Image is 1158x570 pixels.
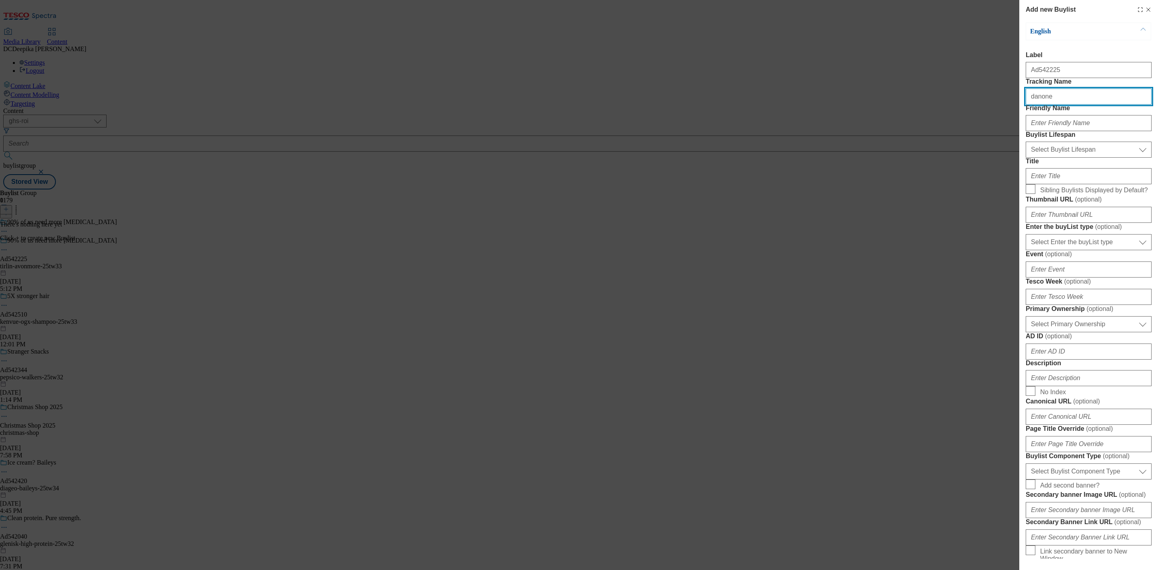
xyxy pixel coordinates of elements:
[1095,223,1122,230] span: ( optional )
[1045,333,1072,340] span: ( optional )
[1026,529,1152,545] input: Enter Secondary Banner Link URL
[1073,398,1100,405] span: ( optional )
[1026,195,1152,204] label: Thumbnail URL
[1026,62,1152,78] input: Enter Label
[1026,502,1152,518] input: Enter Secondary banner Image URL
[1026,425,1152,433] label: Page Title Override
[1026,115,1152,131] input: Enter Friendly Name
[1026,88,1152,105] input: Enter Tracking Name
[1114,519,1141,525] span: ( optional )
[1026,360,1152,367] label: Description
[1026,168,1152,184] input: Enter Title
[1026,370,1152,386] input: Enter Description
[1064,278,1091,285] span: ( optional )
[1026,332,1152,340] label: AD ID
[1026,131,1152,138] label: Buylist Lifespan
[1030,27,1115,35] p: English
[1026,436,1152,452] input: Enter Page Title Override
[1026,250,1152,258] label: Event
[1026,105,1152,112] label: Friendly Name
[1086,305,1113,312] span: ( optional )
[1026,278,1152,286] label: Tesco Week
[1026,518,1152,526] label: Secondary Banner Link URL
[1026,5,1076,14] h4: Add new Buylist
[1045,251,1072,257] span: ( optional )
[1086,425,1113,432] span: ( optional )
[1026,158,1152,165] label: Title
[1040,187,1148,194] span: Sibling Buylists Displayed by Default?
[1040,482,1100,489] span: Add second banner?
[1026,491,1152,499] label: Secondary banner Image URL
[1026,344,1152,360] input: Enter AD ID
[1026,51,1152,59] label: Label
[1026,397,1152,405] label: Canonical URL
[1026,223,1152,231] label: Enter the buyList type
[1026,78,1152,85] label: Tracking Name
[1026,289,1152,305] input: Enter Tesco Week
[1026,207,1152,223] input: Enter Thumbnail URL
[1103,453,1130,459] span: ( optional )
[1026,305,1152,313] label: Primary Ownership
[1040,548,1148,562] span: Link secondary banner to New Window
[1026,452,1152,460] label: Buylist Component Type
[1026,409,1152,425] input: Enter Canonical URL
[1119,491,1146,498] span: ( optional )
[1026,261,1152,278] input: Enter Event
[1040,389,1066,396] span: No Index
[1075,196,1102,203] span: ( optional )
